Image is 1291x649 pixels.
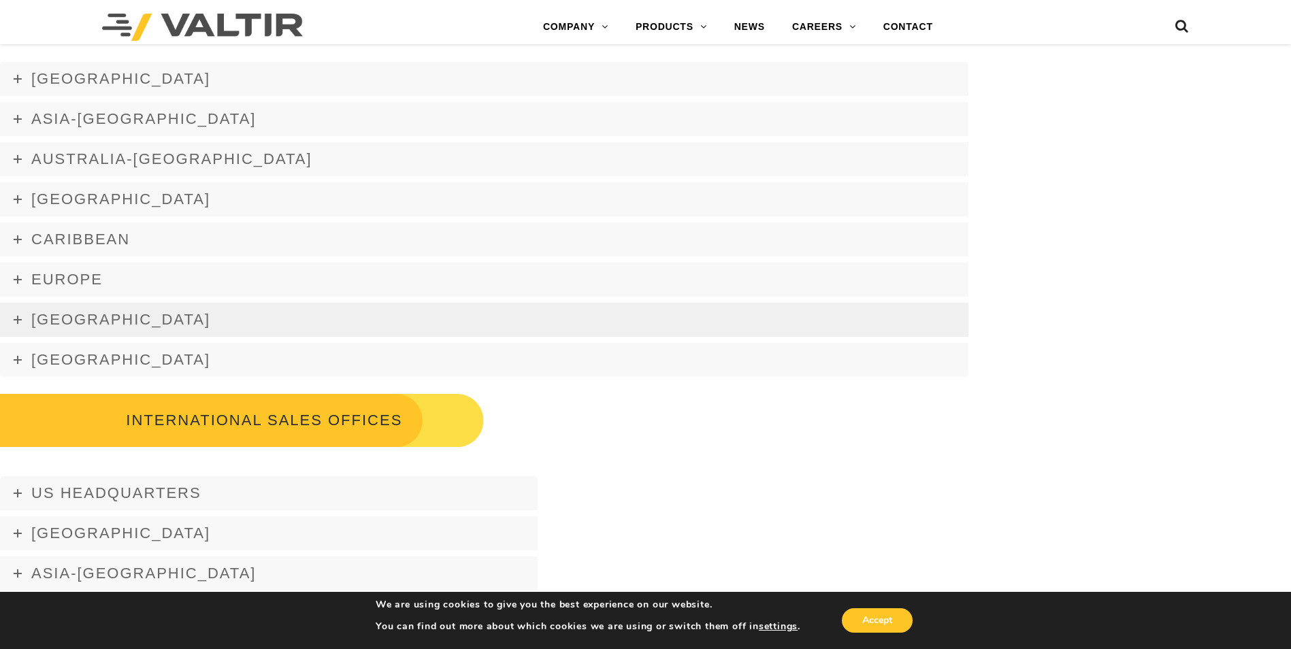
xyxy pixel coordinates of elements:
img: Valtir [102,14,303,41]
button: Accept [842,608,913,633]
span: [GEOGRAPHIC_DATA] [31,190,210,207]
span: Europe [31,271,103,288]
button: settings [759,620,798,633]
a: PRODUCTS [622,14,721,41]
span: [GEOGRAPHIC_DATA] [31,525,210,542]
a: COMPANY [529,14,622,41]
a: CONTACT [870,14,947,41]
a: CAREERS [779,14,870,41]
a: NEWS [721,14,779,41]
span: Asia-[GEOGRAPHIC_DATA] [31,110,256,127]
p: You can find out more about which cookies we are using or switch them off in . [376,620,800,633]
span: [GEOGRAPHIC_DATA] [31,311,210,328]
span: Australia-[GEOGRAPHIC_DATA] [31,150,312,167]
span: Caribbean [31,231,130,248]
p: We are using cookies to give you the best experience on our website. [376,599,800,611]
span: [GEOGRAPHIC_DATA] [31,351,210,368]
span: US Headquarters [31,484,201,501]
span: [GEOGRAPHIC_DATA] [31,70,210,87]
span: Asia-[GEOGRAPHIC_DATA] [31,565,256,582]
